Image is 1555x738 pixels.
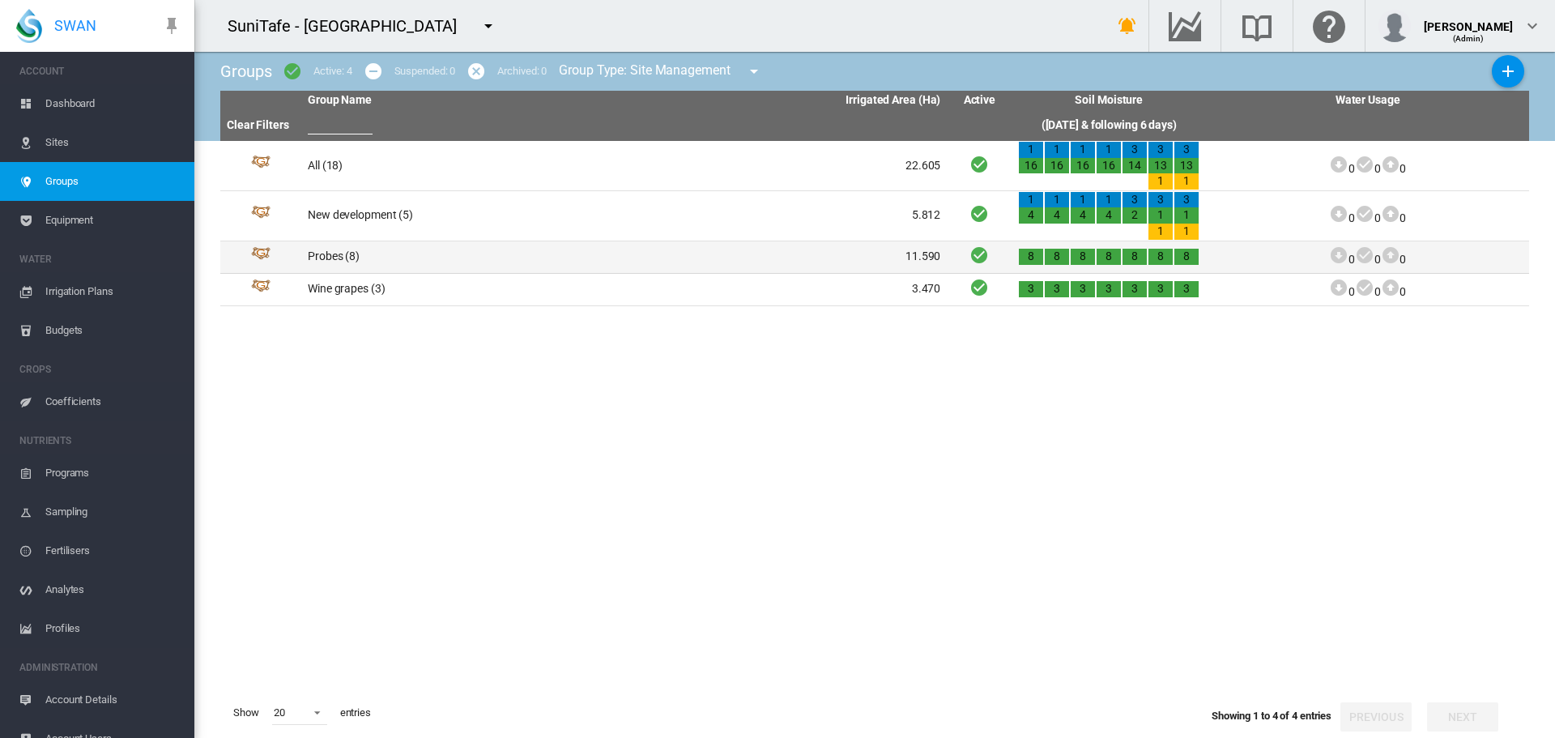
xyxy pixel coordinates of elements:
[1019,249,1043,265] div: 8
[45,311,181,350] span: Budgets
[1019,158,1043,174] div: 16
[1071,249,1095,265] div: 8
[1523,16,1542,36] md-icon: icon-chevron-down
[947,91,1012,110] th: Active
[1097,281,1121,297] div: 3
[1165,16,1204,36] md-icon: Go to the Data Hub
[301,141,624,190] td: All (18)
[460,55,492,87] button: icon-cancel
[45,84,181,123] span: Dashboard
[1123,142,1147,158] div: 3
[1123,281,1147,297] div: 3
[1097,207,1121,224] div: 4
[220,141,1529,191] tr: Group Id: 23588 All (18) 22.605 Active 1 16 1 16 1 16 1 16 3 14 3 13 1 3 13 1 000
[45,680,181,719] span: Account Details
[1123,158,1147,174] div: 14
[1329,162,1406,175] span: 0 0 0
[1148,158,1173,174] div: 13
[905,159,940,172] span: 22.605
[274,706,285,719] div: 20
[227,699,266,727] span: Show
[301,274,624,305] td: Wine grapes (3)
[1424,12,1513,28] div: [PERSON_NAME]
[220,62,271,81] span: Groups
[1045,192,1069,208] div: 1
[1019,281,1043,297] div: 3
[301,91,624,110] th: Group Name
[19,356,181,382] span: CROPS
[1071,207,1095,224] div: 4
[19,428,181,454] span: NUTRIENTS
[1111,10,1144,42] button: icon-bell-ring
[162,16,181,36] md-icon: icon-pin
[1045,281,1069,297] div: 3
[1174,173,1199,190] div: 1
[1378,10,1411,42] img: profile.jpg
[1498,62,1518,81] md-icon: icon-plus
[1097,142,1121,158] div: 1
[1097,158,1121,174] div: 16
[276,55,309,87] button: icon-checkbox-marked-circle
[45,570,181,609] span: Analytes
[364,62,383,81] md-icon: icon-minus-circle
[220,191,1529,241] tr: Group Id: 33259 New development (5) 5.812 Active 1 4 1 4 1 4 1 4 3 2 3 1 1 3 1 1 000
[1174,192,1199,208] div: 3
[45,272,181,311] span: Irrigation Plans
[1174,249,1199,265] div: 8
[227,118,289,131] a: Clear Filters
[1097,192,1121,208] div: 1
[220,141,301,190] td: Group Id: 23588
[357,55,390,87] button: icon-minus-circle
[1329,285,1406,298] span: 0 0 0
[220,274,1529,306] tr: Group Id: 30401 Wine grapes (3) 3.470 Active 3 3 3 3 3 3 3 000
[19,246,181,272] span: WATER
[45,493,181,531] span: Sampling
[472,10,505,42] button: icon-menu-down
[45,123,181,162] span: Sites
[1071,158,1095,174] div: 16
[45,201,181,240] span: Equipment
[1336,93,1400,106] span: Water Usage
[1148,192,1173,208] div: 3
[912,208,941,221] span: 5.812
[251,247,271,267] img: 4.svg
[1045,249,1069,265] div: 8
[220,241,1529,274] tr: Group Id: 35378 Probes (8) 11.590 Active 8 8 8 8 8 8 8 000
[969,277,989,297] i: Active
[45,609,181,648] span: Profiles
[301,191,624,241] td: New development (5)
[1045,158,1069,174] div: 16
[1123,192,1147,208] div: 3
[301,241,624,273] td: Probes (8)
[1174,224,1199,240] div: 1
[1148,249,1173,265] div: 8
[744,62,764,81] md-icon: icon-menu-down
[1019,142,1043,158] div: 1
[251,206,271,225] img: 4.svg
[1019,192,1043,208] div: 1
[1329,253,1406,266] span: 0 0 0
[1045,207,1069,224] div: 4
[45,531,181,570] span: Fertilisers
[1492,55,1524,87] button: Add New Group
[283,62,302,81] md-icon: icon-checkbox-marked-circle
[1212,710,1331,722] span: Showing 1 to 4 of 4 entries
[1071,192,1095,208] div: 1
[54,15,96,36] span: SWAN
[1329,211,1406,224] span: 0 0 0
[1148,142,1173,158] div: 3
[1174,142,1199,158] div: 3
[220,241,301,273] td: Group Id: 35378
[1148,224,1173,240] div: 1
[738,55,770,87] button: icon-menu-down
[1174,158,1199,174] div: 13
[1045,142,1069,158] div: 1
[969,203,989,224] i: Active
[479,16,498,36] md-icon: icon-menu-down
[45,454,181,493] span: Programs
[1071,281,1095,297] div: 3
[1238,16,1276,36] md-icon: Search the knowledge base
[1042,118,1177,131] span: ([DATE] & following 6 days)
[228,15,471,37] div: SuniTafe - [GEOGRAPHIC_DATA]
[1148,207,1173,224] div: 1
